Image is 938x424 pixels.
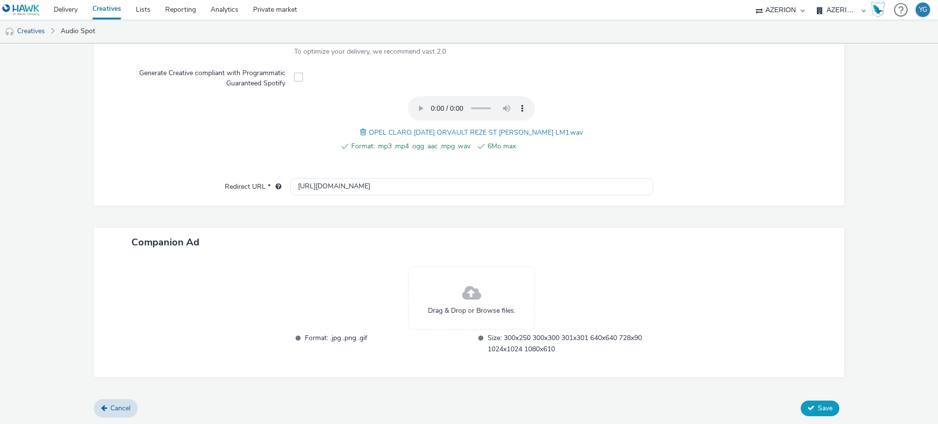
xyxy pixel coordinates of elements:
a: Hawk Academy [871,2,889,18]
a: Audio Spot [56,20,100,43]
img: Hawk Academy [871,2,885,18]
input: url... [290,178,653,195]
img: audio [5,27,15,37]
span: Companion Ad [131,236,199,249]
img: undefined Logo [2,4,40,16]
span: To optimize your delivery, we recommend vast 2.0 [294,47,446,56]
span: OPEL CLARO [DATE] ORVAULT REZE ST [PERSON_NAME] LM1.wav [369,128,583,137]
span: Save [818,404,832,413]
span: Size: 300x250 300x300 301x301 640x640 728x90 1024x1024 1080x610 [488,332,653,355]
span: Format: .mp3 .mp4 .ogg .aac .mpg .wav [351,141,470,152]
label: Generate Creative compliant with Programmatic Guaranteed Spotify [111,64,289,88]
a: Cancel [94,399,138,418]
div: YG [919,2,927,17]
span: Format: .jpg .png .gif [305,332,470,355]
span: 6Mo max [488,141,607,152]
div: URL will be used as a validation URL with some SSPs and it will be the redirection URL of your cr... [271,182,281,192]
button: Save [801,401,839,416]
span: Drag & Drop or Browse files. [428,306,515,316]
span: Cancel [110,404,130,413]
label: Redirect URL * [221,178,285,192]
